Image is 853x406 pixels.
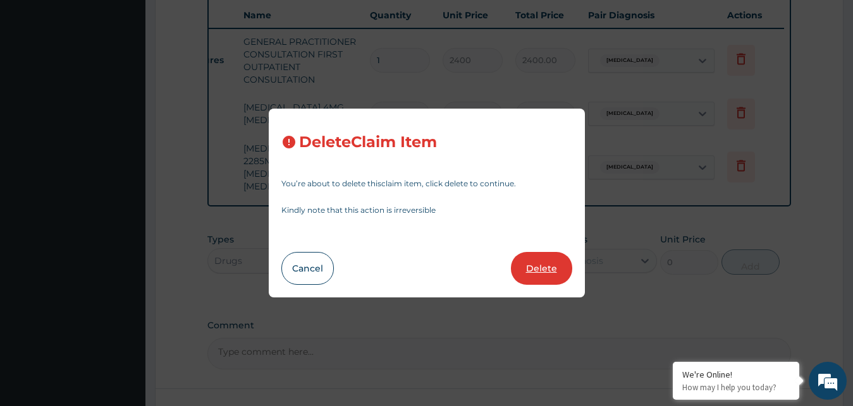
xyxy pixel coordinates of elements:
h3: Delete Claim Item [299,134,437,151]
p: Kindly note that this action is irreversible [281,206,572,214]
div: Minimize live chat window [207,6,238,37]
textarea: Type your message and hit 'Enter' [6,272,241,316]
img: d_794563401_company_1708531726252_794563401 [23,63,51,95]
button: Delete [511,252,572,285]
div: Chat with us now [66,71,212,87]
button: Cancel [281,252,334,285]
p: How may I help you today? [682,382,790,393]
p: You’re about to delete this claim item , click delete to continue. [281,180,572,188]
div: We're Online! [682,369,790,380]
span: We're online! [73,122,175,250]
